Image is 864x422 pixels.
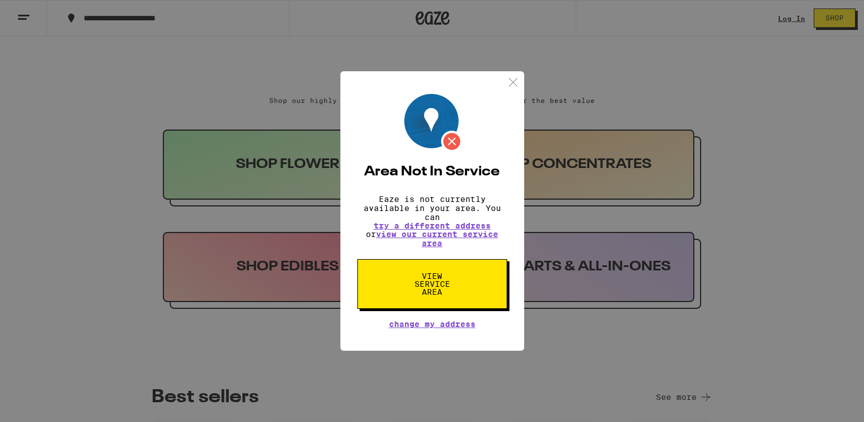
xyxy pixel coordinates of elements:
[357,165,507,179] h2: Area Not In Service
[357,259,507,309] button: View Service Area
[357,272,507,281] a: View Service Area
[376,230,498,248] a: view our current service area
[357,195,507,248] p: Eaze is not currently available in your area. You can or
[389,320,476,328] button: Change My Address
[374,222,491,230] button: try a different address
[506,75,520,89] img: close.svg
[404,94,463,152] img: Location
[7,8,81,17] span: Hi. Need any help?
[403,272,461,296] span: View Service Area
